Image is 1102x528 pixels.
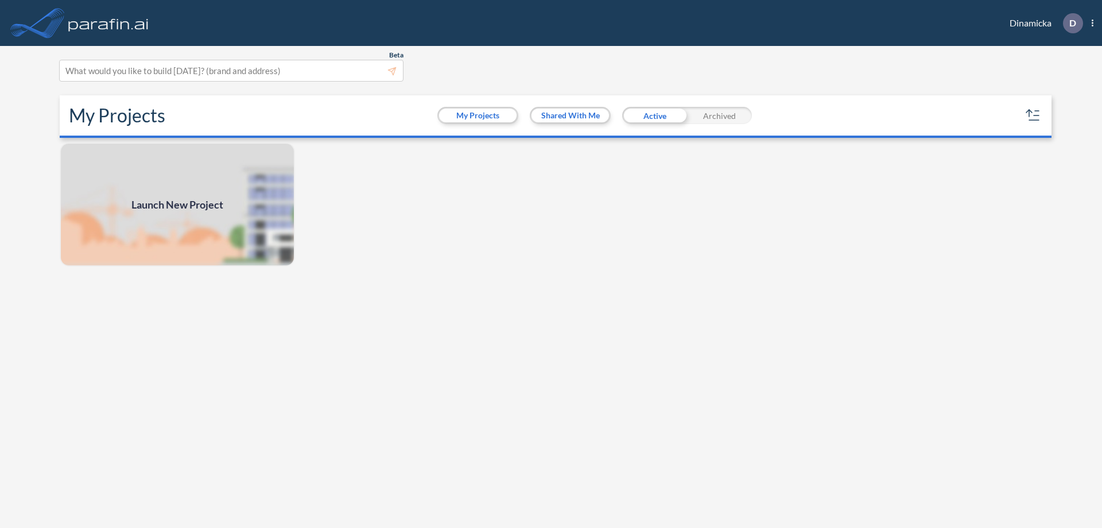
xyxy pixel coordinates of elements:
[687,107,752,124] div: Archived
[1024,106,1042,125] button: sort
[131,197,223,213] span: Launch New Project
[60,142,295,267] img: add
[992,13,1093,33] div: Dinamicka
[1069,18,1076,28] p: D
[389,51,403,60] span: Beta
[531,109,609,122] button: Shared With Me
[60,142,295,267] a: Launch New Project
[66,11,151,34] img: logo
[622,107,687,124] div: Active
[69,105,165,126] h2: My Projects
[439,109,517,122] button: My Projects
